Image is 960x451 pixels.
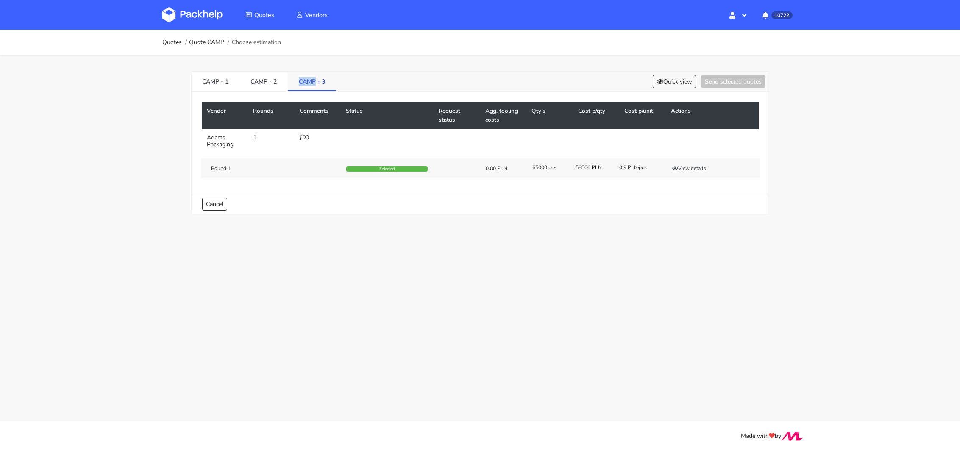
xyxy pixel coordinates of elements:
[486,165,520,172] div: 0.00 PLN
[666,102,759,129] th: Actions
[305,11,328,19] span: Vendors
[526,164,570,171] div: 65000 pcs
[254,11,274,19] span: Quotes
[573,102,620,129] th: Cost p/qty
[202,102,759,184] table: CAMP - 3
[756,7,798,22] button: 10722
[248,129,295,153] td: 1
[162,34,281,51] nav: breadcrumb
[202,198,227,211] a: Cancel
[570,164,613,171] div: 58500 PLN
[346,166,428,172] div: Selected
[162,7,223,22] img: Dashboard
[288,72,336,90] a: CAMP - 3
[151,432,809,441] div: Made with by
[202,102,248,129] th: Vendor
[781,432,803,441] img: Move Closer
[248,102,295,129] th: Rounds
[286,7,338,22] a: Vendors
[480,102,527,129] th: Agg. tooling costs
[202,129,248,153] td: Adams Packaging
[653,75,696,88] button: Quick view
[526,102,573,129] th: Qty's
[295,102,341,129] th: Comments
[341,102,434,129] th: Status
[300,134,336,141] div: 0
[613,164,657,171] div: 0.9 PLN/pcs
[189,39,224,46] a: Quote CAMP
[235,7,284,22] a: Quotes
[201,165,294,172] div: Round 1
[162,39,182,46] a: Quotes
[668,164,710,173] button: View details
[701,75,765,88] button: Send selected quotes
[434,102,480,129] th: Request status
[239,72,288,90] a: CAMP - 2
[619,102,666,129] th: Cost p/unit
[232,39,281,46] span: Choose estimation
[771,11,792,19] span: 10722
[192,72,240,90] a: CAMP - 1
